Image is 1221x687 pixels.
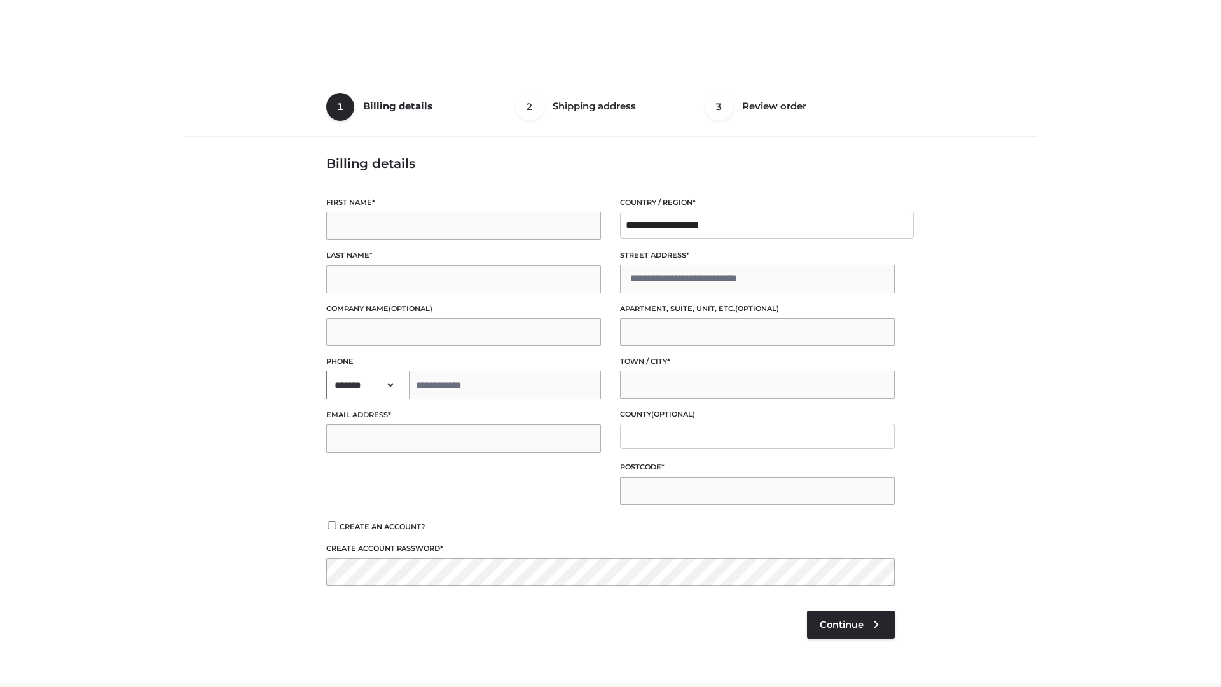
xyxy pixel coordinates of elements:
a: Continue [807,611,895,639]
label: Company name [326,303,601,315]
label: Last name [326,249,601,261]
label: Street address [620,249,895,261]
span: Continue [820,619,864,630]
span: Shipping address [553,100,636,112]
span: Create an account? [340,522,425,531]
span: 1 [326,93,354,121]
label: First name [326,197,601,209]
span: Review order [742,100,806,112]
span: 3 [705,93,733,121]
label: Country / Region [620,197,895,209]
span: 2 [516,93,544,121]
span: Billing details [363,100,432,112]
h3: Billing details [326,156,895,171]
label: Postcode [620,461,895,473]
label: Town / City [620,356,895,368]
label: Email address [326,409,601,421]
label: County [620,408,895,420]
label: Phone [326,356,601,368]
input: Create an account? [326,521,338,529]
label: Create account password [326,543,895,555]
span: (optional) [735,304,779,313]
label: Apartment, suite, unit, etc. [620,303,895,315]
span: (optional) [651,410,695,419]
span: (optional) [389,304,432,313]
